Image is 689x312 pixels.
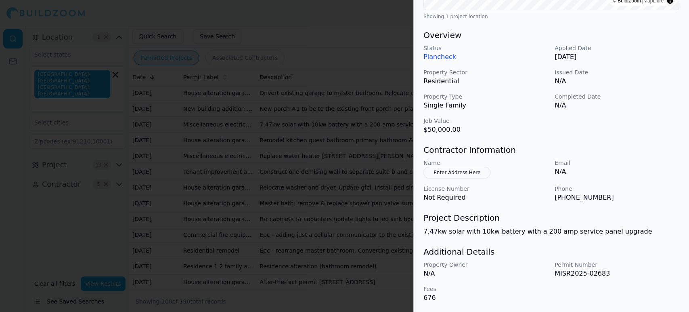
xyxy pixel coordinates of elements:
[555,101,679,110] p: N/A
[423,30,679,41] h3: Overview
[423,269,548,278] p: N/A
[423,44,548,52] p: Status
[423,285,548,293] p: Fees
[423,68,548,76] p: Property Sector
[555,269,679,278] p: MISR2025-02683
[423,52,548,62] p: Plancheck
[423,13,679,20] div: Showing 1 project location
[555,68,679,76] p: Issued Date
[423,159,548,167] p: Name
[423,261,548,269] p: Property Owner
[423,93,548,101] p: Property Type
[423,117,548,125] p: Job Value
[423,76,548,86] p: Residential
[555,167,679,177] p: N/A
[555,159,679,167] p: Email
[423,144,679,156] h3: Contractor Information
[555,261,679,269] p: Permit Number
[423,227,679,236] p: 7.47kw solar with 10kw battery with a 200 amp service panel upgrade
[423,185,548,193] p: License Number
[423,193,548,202] p: Not Required
[555,76,679,86] p: N/A
[423,101,548,110] p: Single Family
[555,44,679,52] p: Applied Date
[555,185,679,193] p: Phone
[555,52,679,62] p: [DATE]
[555,193,679,202] p: [PHONE_NUMBER]
[423,246,679,257] h3: Additional Details
[423,293,548,303] p: 676
[423,167,490,178] button: Enter Address Here
[423,212,679,223] h3: Project Description
[555,93,679,101] p: Completed Date
[423,125,548,135] p: $50,000.00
